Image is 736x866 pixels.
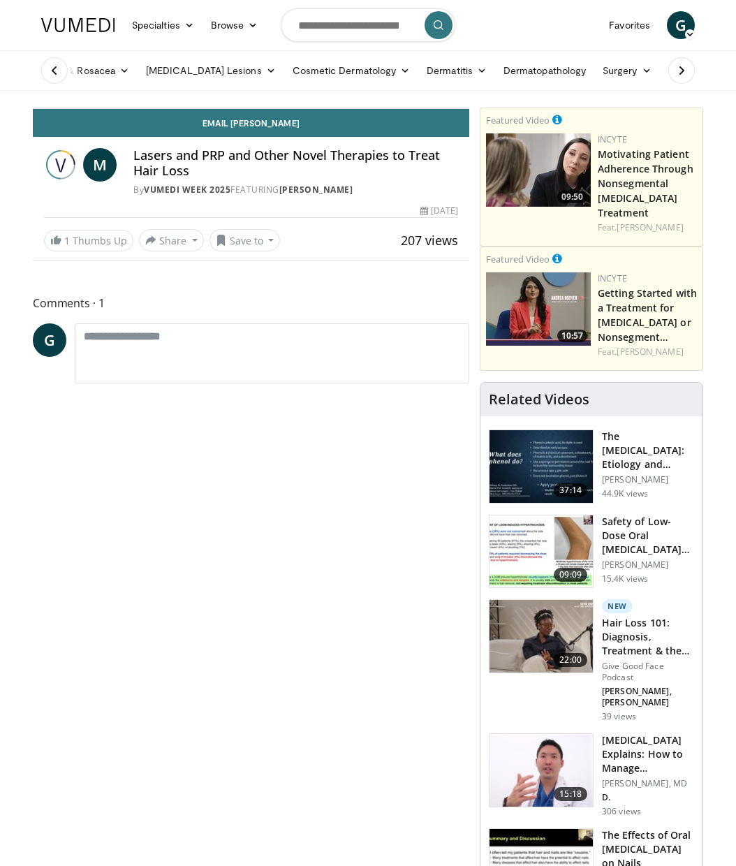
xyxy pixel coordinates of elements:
div: [DATE] [420,205,458,217]
h4: Related Videos [489,391,589,408]
a: Favorites [601,11,658,39]
span: 37:14 [554,483,587,497]
p: 15.4K views [602,573,648,585]
p: [PERSON_NAME], [PERSON_NAME] [602,686,694,708]
a: G [667,11,695,39]
div: Feat. [598,346,697,358]
p: New [602,599,633,613]
h3: Hair Loss 101: Diagnosis, Treatment & the Future of Restoration with… [602,616,694,658]
p: D. [602,792,723,803]
img: 39505ded-af48-40a4-bb84-dee7792dcfd5.png.150x105_q85_crop-smart_upscale.jpg [486,133,591,207]
a: 15:18 [MEDICAL_DATA] Explains: How to Manage Hyperpigmentation/Dark Spots o… [PERSON_NAME], MD D.... [489,733,694,817]
button: Save to [209,229,281,251]
a: 10:57 [486,272,591,346]
a: Browse [203,11,267,39]
a: M [83,148,117,182]
a: Incyte [598,272,627,284]
small: Featured Video [486,114,550,126]
span: Comments 1 [33,294,469,312]
a: Cosmetic Dermatology [284,57,418,85]
div: Feat. [598,221,697,234]
a: Vumedi Week 2025 [144,184,230,196]
img: 823268b6-bc03-4188-ae60-9bdbfe394016.150x105_q85_crop-smart_upscale.jpg [490,600,593,673]
a: G [33,323,66,357]
a: Dermatitis [418,57,495,85]
span: 09:50 [557,191,587,203]
a: [PERSON_NAME] [617,221,683,233]
h3: The [MEDICAL_DATA]: Etiology and Management [602,430,694,471]
a: Dermatopathology [495,57,594,85]
a: 1 Thumbs Up [44,230,133,251]
a: 22:00 New Hair Loss 101: Diagnosis, Treatment & the Future of Restoration with… Give Good Face Po... [489,599,694,722]
a: Surgery [594,57,660,85]
img: e1503c37-a13a-4aad-9ea8-1e9b5ff728e6.150x105_q85_crop-smart_upscale.jpg [490,734,593,807]
span: 1 [64,234,70,247]
input: Search topics, interventions [281,8,455,42]
a: 09:09 Safety of Low-Dose Oral [MEDICAL_DATA] for Hair Loss: Multicenter Study o… [PERSON_NAME] 15... [489,515,694,589]
div: By FEATURING [133,184,458,196]
span: 207 views [401,232,458,249]
p: [PERSON_NAME] [602,474,694,485]
small: Featured Video [486,253,550,265]
h3: Safety of Low-Dose Oral [MEDICAL_DATA] for Hair Loss: Multicenter Study o… [602,515,694,557]
a: Acne & Rosacea [33,57,138,85]
a: Email [PERSON_NAME] [33,109,469,137]
h4: Lasers and PRP and Other Novel Therapies to Treat Hair Loss [133,148,458,178]
span: 10:57 [557,330,587,342]
p: [PERSON_NAME] [602,559,694,571]
img: VuMedi Logo [41,18,115,32]
img: 83a686ce-4f43-4faf-a3e0-1f3ad054bd57.150x105_q85_crop-smart_upscale.jpg [490,515,593,588]
button: Share [139,229,204,251]
p: Give Good Face Podcast [602,661,694,683]
a: Motivating Patient Adherence Through Nonsegmental [MEDICAL_DATA] Treatment [598,147,693,219]
h3: [MEDICAL_DATA] Explains: How to Manage Hyperpigmentation/Dark Spots o… [602,733,723,775]
a: 09:50 [486,133,591,207]
a: Getting Started with a Treatment for [MEDICAL_DATA] or Nonsegment… [598,286,697,344]
a: Incyte [598,133,627,145]
a: [PERSON_NAME] [617,346,683,358]
span: 15:18 [554,787,587,801]
img: c5af237d-e68a-4dd3-8521-77b3daf9ece4.150x105_q85_crop-smart_upscale.jpg [490,430,593,503]
a: [MEDICAL_DATA] Lesions [138,57,284,85]
p: 306 views [602,806,641,817]
a: Specialties [124,11,203,39]
a: 37:14 The [MEDICAL_DATA]: Etiology and Management [PERSON_NAME] 44.9K views [489,430,694,504]
span: 22:00 [554,653,587,667]
img: e02a99de-beb8-4d69-a8cb-018b1ffb8f0c.png.150x105_q85_crop-smart_upscale.jpg [486,272,591,346]
span: 09:09 [554,568,587,582]
img: Vumedi Week 2025 [44,148,78,182]
p: 39 views [602,711,636,722]
p: [PERSON_NAME], MD [602,778,723,789]
a: [PERSON_NAME] [279,184,353,196]
p: 44.9K views [602,488,648,499]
